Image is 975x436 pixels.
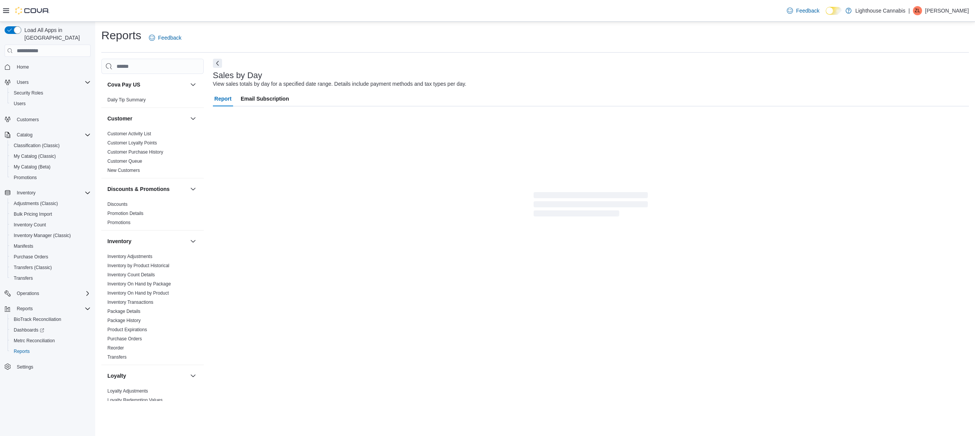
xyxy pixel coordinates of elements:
a: Bulk Pricing Import [11,210,55,219]
img: Cova [15,7,50,14]
button: Operations [14,289,42,298]
span: Home [14,62,91,72]
span: Email Subscription [241,91,289,106]
a: Package History [107,318,141,323]
span: Settings [17,364,33,370]
p: Lighthouse Cannabis [855,6,906,15]
span: Reports [14,348,30,354]
span: Inventory Manager (Classic) [14,232,71,239]
span: Bulk Pricing Import [11,210,91,219]
a: Adjustments (Classic) [11,199,61,208]
a: Feedback [146,30,184,45]
span: Inventory Count [14,222,46,228]
span: Promotions [14,175,37,181]
span: Inventory Count Details [107,272,155,278]
a: My Catalog (Beta) [11,162,54,172]
h3: Inventory [107,237,131,245]
span: Load All Apps in [GEOGRAPHIC_DATA] [21,26,91,42]
span: Home [17,64,29,70]
button: Inventory Manager (Classic) [8,230,94,241]
span: My Catalog (Beta) [11,162,91,172]
span: ZL [915,6,920,15]
p: | [908,6,910,15]
span: Report [214,91,232,106]
button: Purchase Orders [8,252,94,262]
span: Transfers [14,275,33,281]
a: Classification (Classic) [11,141,63,150]
button: Loyalty [189,371,198,380]
a: Reports [11,347,33,356]
div: View sales totals by day for a specified date range. Details include payment methods and tax type... [213,80,467,88]
span: Loyalty Adjustments [107,388,148,394]
a: Inventory by Product Historical [107,263,169,268]
span: Reports [11,347,91,356]
input: Dark Mode [826,7,842,15]
a: Inventory Count [11,220,49,229]
h3: Cova Pay US [107,81,140,88]
button: Inventory [14,188,38,197]
span: Feedback [796,7,819,14]
span: Feedback [158,34,181,42]
button: Transfers [8,273,94,284]
a: Reorder [107,345,124,351]
button: My Catalog (Classic) [8,151,94,162]
button: Bulk Pricing Import [8,209,94,220]
button: BioTrack Reconciliation [8,314,94,325]
a: Daily Tip Summary [107,97,146,103]
a: Purchase Orders [107,336,142,341]
div: Inventory [101,252,204,365]
a: Customer Loyalty Points [107,140,157,146]
button: Discounts & Promotions [189,184,198,194]
a: Home [14,63,32,72]
span: Inventory On Hand by Product [107,290,169,296]
button: Cova Pay US [189,80,198,89]
a: Settings [14,362,36,372]
button: Cova Pay US [107,81,187,88]
button: Home [2,61,94,72]
a: Customer Purchase History [107,149,163,155]
a: Inventory Manager (Classic) [11,231,74,240]
button: Reports [8,346,94,357]
a: Discounts [107,202,128,207]
button: Users [14,78,32,87]
button: Customers [2,114,94,125]
span: Promotion Details [107,210,144,216]
button: Catalog [2,130,94,140]
span: Users [14,78,91,87]
a: Inventory Count Details [107,272,155,277]
a: Loyalty Redemption Values [107,398,163,403]
h3: Customer [107,115,132,122]
a: Transfers [11,274,36,283]
a: Promotions [107,220,131,225]
span: Security Roles [14,90,43,96]
span: Transfers [11,274,91,283]
span: Inventory Count [11,220,91,229]
span: Package Details [107,308,141,314]
button: Inventory [189,237,198,246]
a: Transfers [107,354,126,360]
span: Security Roles [11,88,91,98]
span: BioTrack Reconciliation [14,316,61,322]
a: Dashboards [8,325,94,335]
a: Promotion Details [107,211,144,216]
a: Promotions [11,173,40,182]
a: Feedback [784,3,822,18]
span: Purchase Orders [107,336,142,342]
span: My Catalog (Classic) [11,152,91,161]
a: Manifests [11,242,36,251]
h3: Discounts & Promotions [107,185,169,193]
a: Security Roles [11,88,46,98]
span: Users [17,79,29,85]
div: Customer [101,129,204,178]
span: Users [11,99,91,108]
span: Purchase Orders [11,252,91,261]
span: Customer Activity List [107,131,151,137]
span: Loading [534,194,648,218]
a: Inventory On Hand by Package [107,281,171,287]
div: Cova Pay US [101,95,204,107]
span: Inventory Adjustments [107,253,152,260]
span: Bulk Pricing Import [14,211,52,217]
